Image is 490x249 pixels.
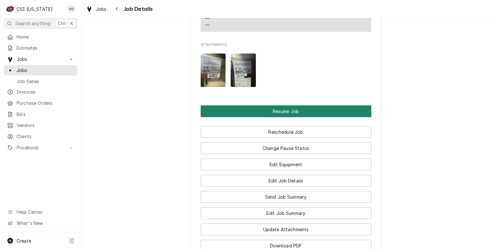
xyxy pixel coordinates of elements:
[201,42,371,92] div: Attachments
[201,126,371,138] button: Reschedule Job
[4,43,78,53] a: Estimates
[17,56,65,62] span: Jobs
[205,15,210,22] div: —
[4,18,78,29] button: Search anythingCtrlK
[6,4,15,13] div: C
[201,175,371,187] button: Edit Job Details
[17,144,65,151] span: Pricebook
[201,117,371,122] div: Button Group Row
[67,4,76,13] div: Matt Brewington's Avatar
[4,87,78,97] a: Invoices
[201,224,371,235] button: Update Attachments
[205,22,210,28] div: —
[201,105,371,117] div: Button Group Row
[201,170,371,187] div: Button Group Row
[67,4,76,13] div: MB
[17,122,74,129] span: Vendors
[17,220,74,226] span: What's New
[201,42,371,47] span: Attachments
[17,67,74,74] span: Jobs
[17,6,53,12] div: CSI [US_STATE]
[4,32,78,42] a: Home
[201,219,371,235] div: Button Group Row
[201,122,371,138] div: Button Group Row
[4,120,78,131] a: Vendors
[4,76,78,87] a: Job Series
[84,4,109,14] a: Jobs
[4,109,78,119] a: Bills
[4,98,78,108] a: Purchase Orders
[4,65,78,75] a: Jobs
[4,142,78,153] a: Go to Pricebook
[4,131,78,142] a: Clients
[4,218,78,228] a: Go to What's New
[201,105,371,117] button: Resume Job
[17,45,74,51] span: Estimates
[17,100,74,106] span: Purchase Orders
[201,203,371,219] div: Button Group Row
[17,78,74,85] span: Job Series
[231,53,256,87] img: ZPIcydYR2qPE1ICshKwN
[15,20,50,27] span: Search anything
[70,238,73,244] span: C
[201,49,371,92] span: Attachments
[201,207,371,219] button: Edit Job Summary
[58,20,66,27] span: Ctrl
[201,191,371,203] button: Send Job Summary
[96,6,107,12] span: Jobs
[17,238,31,244] span: Create
[17,133,74,140] span: Clients
[112,4,122,14] button: Navigate back
[201,142,371,154] button: Change Pause Status
[205,9,226,28] div: Reminders
[201,187,371,203] div: Button Group Row
[122,5,153,13] span: Job Details
[17,33,74,40] span: Home
[4,54,78,64] a: Go to Jobs
[201,53,226,87] img: AlN0zQQiQpmR83okSw2u
[201,154,371,170] div: Button Group Row
[17,89,74,95] span: Invoices
[17,111,74,117] span: Bills
[4,207,78,217] a: Go to Help Center
[201,159,371,170] button: Edit Equipment
[71,20,73,27] span: K
[201,138,371,154] div: Button Group Row
[17,209,74,215] span: Help Center
[6,4,15,13] div: CSI Kentucky's Avatar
